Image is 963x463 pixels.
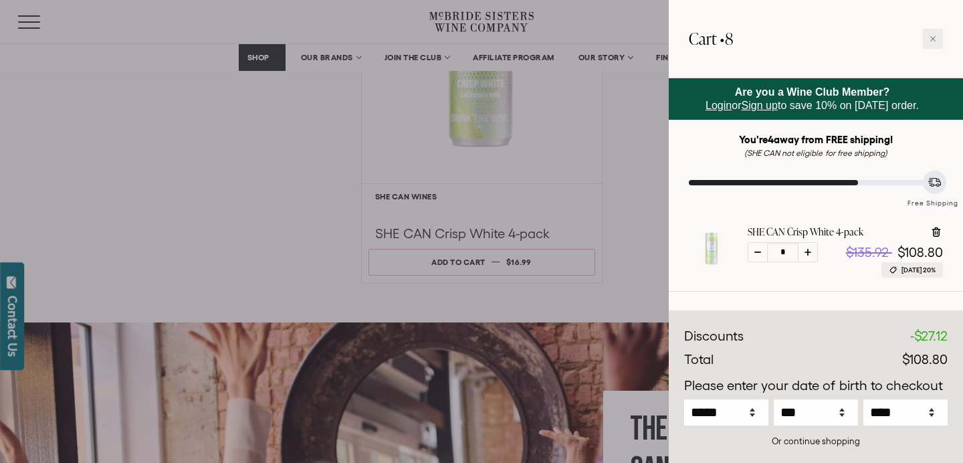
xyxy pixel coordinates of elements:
span: $27.12 [914,329,948,343]
p: Please enter your date of birth to checkout [684,376,948,396]
a: SHE CAN Crisp White 4-pack [689,259,734,274]
span: $108.80 [902,352,948,367]
span: [DATE] 20% [901,265,936,275]
strong: Are you a Wine Club Member? [735,86,890,98]
div: Or continue shopping [684,435,948,448]
a: Sign up [742,100,778,111]
div: Free Shipping [903,185,963,209]
span: $108.80 [897,245,943,260]
span: or to save 10% on [DATE] order. [706,86,919,111]
div: - [910,327,948,347]
span: 4 [768,134,774,145]
em: (SHE CAN not eligible for free shipping) [744,149,887,157]
strong: You're away from FREE shipping! [739,134,893,145]
span: 8 [725,27,734,50]
span: $135.92 [846,245,889,260]
a: Login [706,100,732,111]
h2: Cart • [689,20,734,58]
div: Discounts [684,327,744,347]
div: Total [684,350,714,370]
a: SHE CAN Crisp White 4-pack [748,225,863,239]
